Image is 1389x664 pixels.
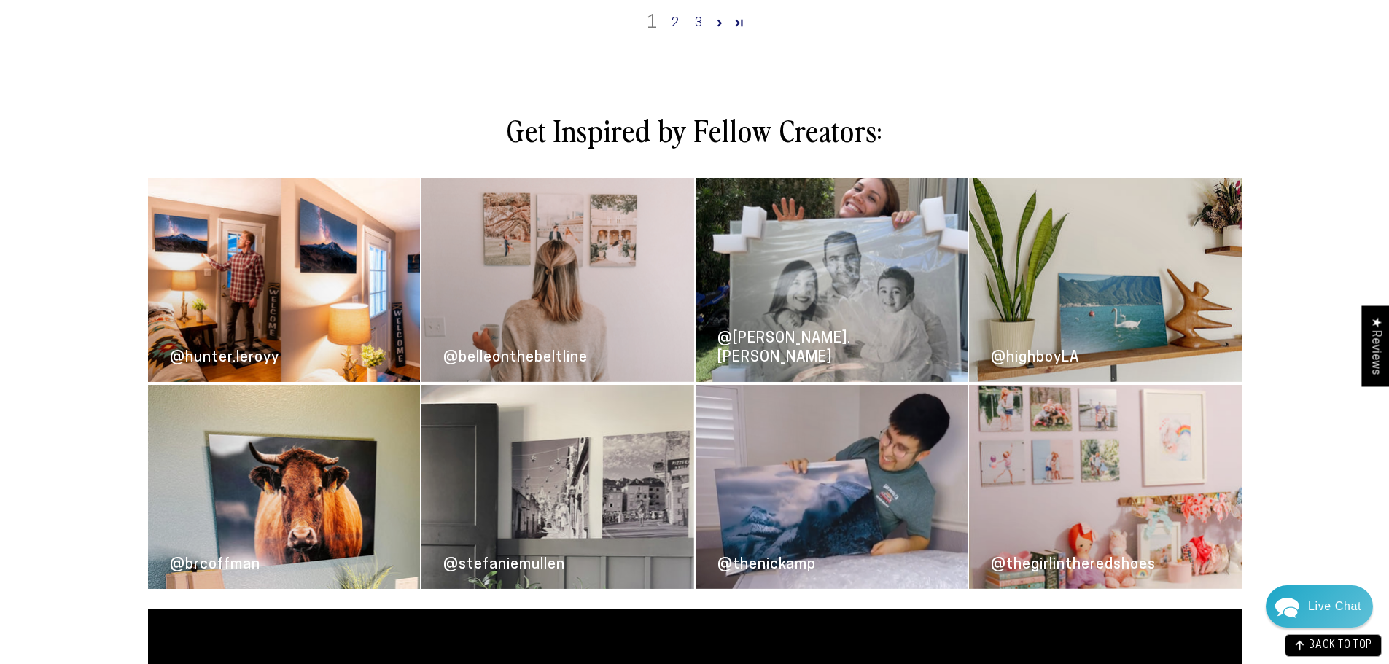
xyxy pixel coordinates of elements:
[1309,641,1372,651] span: BACK TO TOP
[1266,585,1373,628] div: Chat widget toggle
[664,15,687,32] a: Page 2
[730,13,750,32] a: Page 375
[710,13,730,32] a: Page 2
[1361,305,1389,386] div: Click to open Judge.me floating reviews tab
[687,15,710,32] a: Page 3
[1308,585,1361,628] div: Contact Us Directly
[257,111,1132,149] h2: Get Inspired by Fellow Creators:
